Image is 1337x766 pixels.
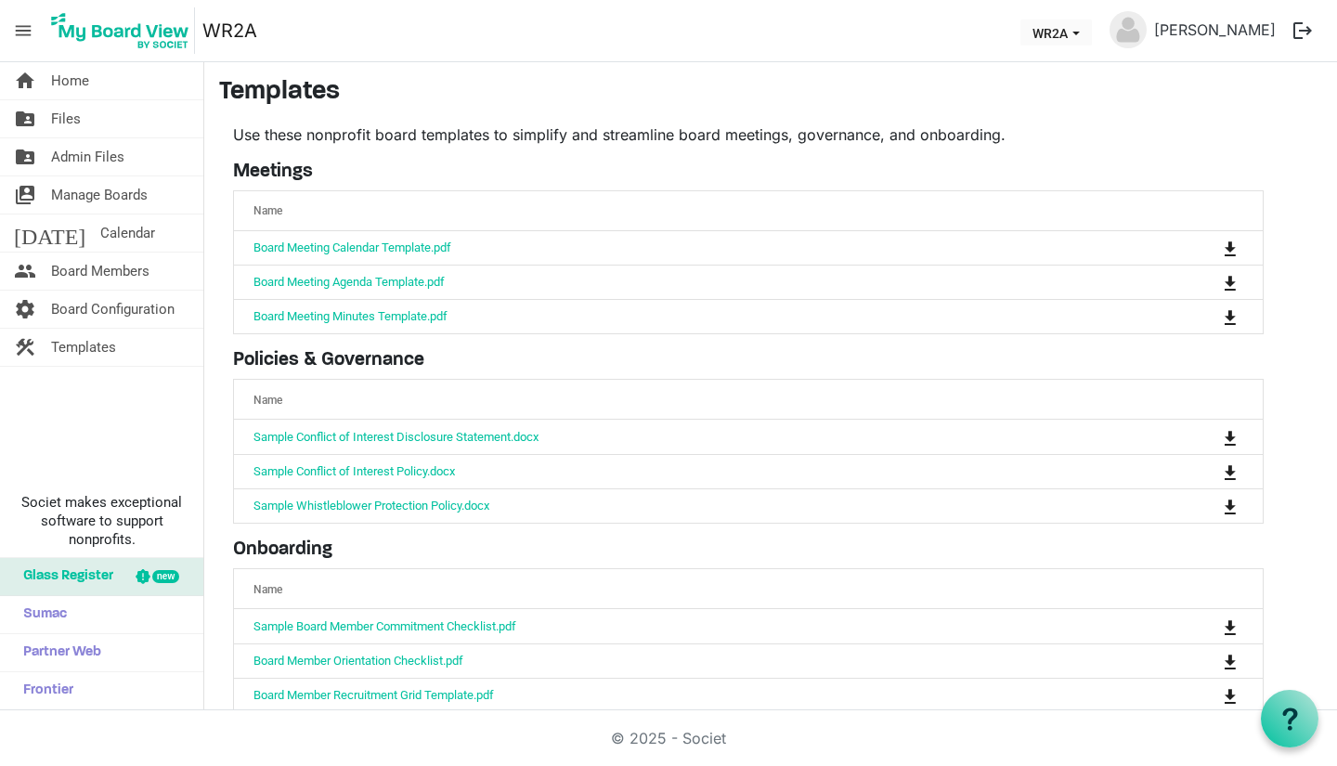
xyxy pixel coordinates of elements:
td: is Command column column header [1147,231,1263,265]
a: [PERSON_NAME] [1147,11,1283,48]
span: people [14,253,36,290]
td: Sample Whistleblower Protection Policy.docx is template cell column header Name [234,488,1147,523]
button: Download [1217,493,1243,519]
span: Societ makes exceptional software to support nonprofits. [8,493,195,549]
td: is Command column column header [1147,299,1263,333]
span: Calendar [100,214,155,252]
span: Board Members [51,253,149,290]
td: Board Meeting Minutes Template.pdf is template cell column header Name [234,299,1147,333]
h5: Onboarding [233,539,1264,561]
span: Sumac [14,596,67,633]
span: Templates [51,329,116,366]
button: WR2A dropdownbutton [1020,19,1092,45]
h5: Meetings [233,161,1264,183]
h3: Templates [219,77,1322,109]
span: menu [6,13,41,48]
span: Manage Boards [51,176,148,214]
a: Board Meeting Minutes Template.pdf [253,309,448,323]
a: Sample Conflict of Interest Disclosure Statement.docx [253,430,539,444]
p: Use these nonprofit board templates to simplify and streamline board meetings, governance, and on... [233,123,1264,146]
span: Glass Register [14,558,113,595]
td: Board Member Orientation Checklist.pdf is template cell column header Name [234,643,1147,678]
td: is Command column column header [1147,609,1263,643]
td: is Command column column header [1147,265,1263,299]
img: no-profile-picture.svg [1110,11,1147,48]
button: Download [1217,235,1243,261]
span: construction [14,329,36,366]
a: Board Member Recruitment Grid Template.pdf [253,688,494,702]
a: My Board View Logo [45,7,202,54]
a: Sample Conflict of Interest Policy.docx [253,464,455,478]
a: Sample Board Member Commitment Checklist.pdf [253,619,516,633]
td: is Command column column header [1147,420,1263,453]
span: Partner Web [14,634,101,671]
span: settings [14,291,36,328]
td: Board Member Recruitment Grid Template.pdf is template cell column header Name [234,678,1147,712]
h5: Policies & Governance [233,349,1264,371]
span: Name [253,394,282,407]
td: is Command column column header [1147,643,1263,678]
td: Board Meeting Agenda Template.pdf is template cell column header Name [234,265,1147,299]
button: Download [1217,269,1243,295]
td: Board Meeting Calendar Template.pdf is template cell column header Name [234,231,1147,265]
span: Board Configuration [51,291,175,328]
span: folder_shared [14,100,36,137]
a: Board Meeting Calendar Template.pdf [253,240,451,254]
span: Files [51,100,81,137]
a: Board Meeting Agenda Template.pdf [253,275,445,289]
a: WR2A [202,12,257,49]
span: Home [51,62,89,99]
td: Sample Board Member Commitment Checklist.pdf is template cell column header Name [234,609,1147,643]
span: home [14,62,36,99]
button: logout [1283,11,1322,50]
a: © 2025 - Societ [611,729,726,747]
span: Name [253,583,282,596]
span: folder_shared [14,138,36,175]
button: Download [1217,423,1243,449]
span: [DATE] [14,214,85,252]
td: is Command column column header [1147,488,1263,523]
span: switch_account [14,176,36,214]
img: My Board View Logo [45,7,195,54]
div: new [152,570,179,583]
td: is Command column column header [1147,678,1263,712]
button: Download [1217,613,1243,639]
button: Download [1217,648,1243,674]
button: Download [1217,304,1243,330]
span: Frontier [14,672,73,709]
td: Sample Conflict of Interest Policy.docx is template cell column header Name [234,454,1147,488]
a: Board Member Orientation Checklist.pdf [253,654,463,668]
button: Download [1217,459,1243,485]
span: Admin Files [51,138,124,175]
td: Sample Conflict of Interest Disclosure Statement.docx is template cell column header Name [234,420,1147,453]
td: is Command column column header [1147,454,1263,488]
span: Name [253,204,282,217]
a: Sample Whistleblower Protection Policy.docx [253,499,489,513]
button: Download [1217,682,1243,708]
